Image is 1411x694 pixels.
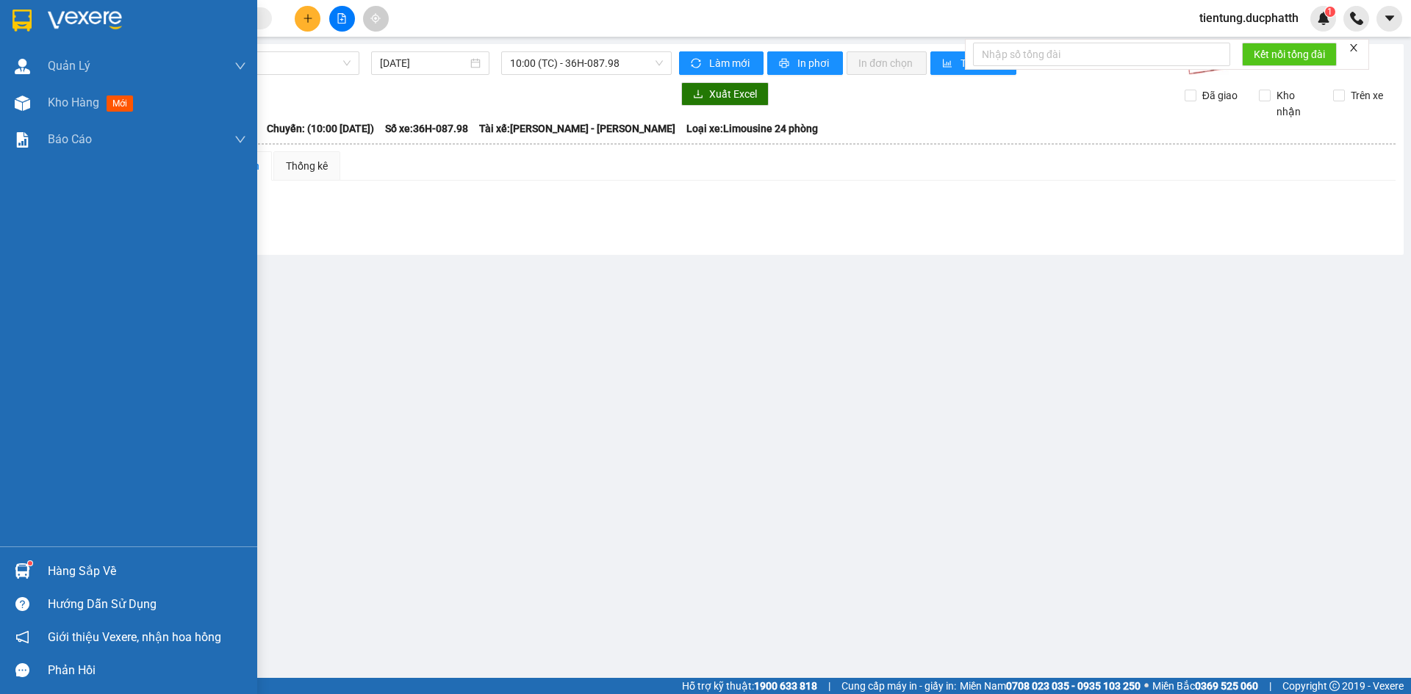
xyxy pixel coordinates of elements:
[380,55,467,71] input: 14/10/2025
[973,43,1230,66] input: Nhập số tổng đài
[1195,680,1258,692] strong: 0369 525 060
[686,120,818,137] span: Loại xe: Limousine 24 phòng
[1350,12,1363,25] img: phone-icon
[841,678,956,694] span: Cung cấp máy in - giấy in:
[15,597,29,611] span: question-circle
[1254,46,1325,62] span: Kết nối tổng đài
[510,52,663,74] span: 10:00 (TC) - 36H-087.98
[385,120,468,137] span: Số xe: 36H-087.98
[28,561,32,565] sup: 1
[682,678,817,694] span: Hỗ trợ kỹ thuật:
[767,51,843,75] button: printerIn phơi
[709,55,752,71] span: Làm mới
[48,57,90,75] span: Quản Lý
[681,82,769,106] button: downloadXuất Excel
[1242,43,1337,66] button: Kết nối tổng đài
[107,95,133,112] span: mới
[1152,678,1258,694] span: Miền Bắc
[234,134,246,145] span: down
[337,13,347,24] span: file-add
[15,663,29,677] span: message
[15,95,30,111] img: warehouse-icon
[295,6,320,32] button: plus
[942,58,955,70] span: bar-chart
[1349,43,1359,53] span: close
[847,51,927,75] button: In đơn chọn
[960,678,1141,694] span: Miền Nam
[1271,87,1322,120] span: Kho nhận
[48,95,99,109] span: Kho hàng
[828,678,830,694] span: |
[479,120,675,137] span: Tài xế: [PERSON_NAME] - [PERSON_NAME]
[797,55,831,71] span: In phơi
[1317,12,1330,25] img: icon-new-feature
[754,680,817,692] strong: 1900 633 818
[1196,87,1243,104] span: Đã giao
[370,13,381,24] span: aim
[15,630,29,644] span: notification
[303,13,313,24] span: plus
[1345,87,1389,104] span: Trên xe
[234,60,246,72] span: down
[1383,12,1396,25] span: caret-down
[1325,7,1335,17] sup: 1
[48,659,246,682] div: Phản hồi
[48,560,246,582] div: Hàng sắp về
[15,563,30,579] img: warehouse-icon
[691,58,703,70] span: sync
[48,130,92,148] span: Báo cáo
[1269,678,1271,694] span: |
[1188,9,1310,27] span: tientung.ducphatth
[15,59,30,74] img: warehouse-icon
[48,593,246,615] div: Hướng dẫn sử dụng
[267,120,374,137] span: Chuyến: (10:00 [DATE])
[15,132,30,148] img: solution-icon
[1006,680,1141,692] strong: 0708 023 035 - 0935 103 250
[48,628,221,646] span: Giới thiệu Vexere, nhận hoa hồng
[363,6,389,32] button: aim
[1144,683,1149,689] span: ⚪️
[1329,681,1340,691] span: copyright
[329,6,355,32] button: file-add
[286,158,328,174] div: Thống kê
[779,58,791,70] span: printer
[930,51,1016,75] button: bar-chartThống kê
[12,10,32,32] img: logo-vxr
[1376,6,1402,32] button: caret-down
[679,51,764,75] button: syncLàm mới
[1327,7,1332,17] span: 1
